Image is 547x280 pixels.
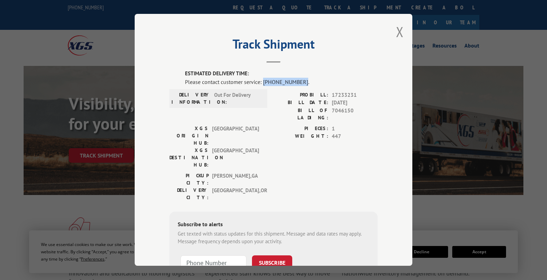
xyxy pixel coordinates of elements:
[332,125,378,133] span: 1
[273,125,328,133] label: PIECES:
[332,99,378,107] span: [DATE]
[169,125,209,147] label: XGS ORIGIN HUB:
[332,91,378,99] span: 17233231
[332,133,378,141] span: 447
[169,187,209,201] label: DELIVERY CITY:
[180,255,246,270] input: Phone Number
[169,172,209,187] label: PICKUP CITY:
[178,220,369,230] div: Subscribe to alerts
[169,39,378,52] h2: Track Shipment
[332,107,378,121] span: 7046150
[212,187,259,201] span: [GEOGRAPHIC_DATA] , OR
[185,78,378,86] div: Please contact customer service: [PHONE_NUMBER].
[171,91,211,106] label: DELIVERY INFORMATION:
[273,91,328,99] label: PROBILL:
[252,255,292,270] button: SUBSCRIBE
[273,133,328,141] label: WEIGHT:
[212,172,259,187] span: [PERSON_NAME] , GA
[212,147,259,169] span: [GEOGRAPHIC_DATA]
[169,147,209,169] label: XGS DESTINATION HUB:
[273,107,328,121] label: BILL OF LADING:
[212,125,259,147] span: [GEOGRAPHIC_DATA]
[396,23,404,41] button: Close modal
[214,91,261,106] span: Out For Delivery
[178,230,369,246] div: Get texted with status updates for this shipment. Message and data rates may apply. Message frequ...
[185,70,378,78] label: ESTIMATED DELIVERY TIME:
[273,99,328,107] label: BILL DATE:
